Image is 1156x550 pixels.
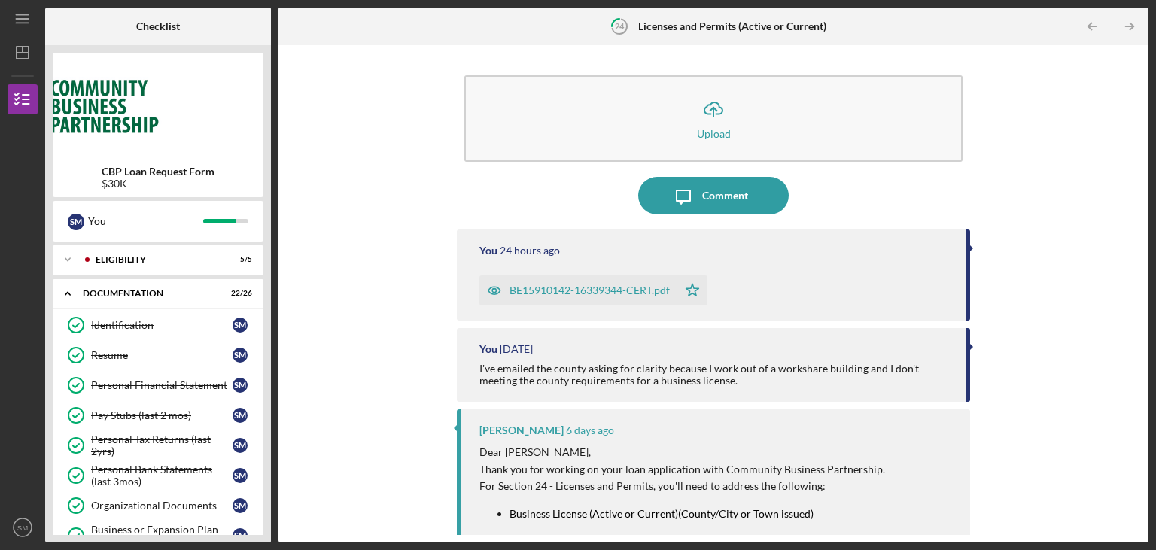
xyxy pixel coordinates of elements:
a: Personal Bank Statements (last 3mos)SM [60,460,256,491]
div: Pay Stubs (last 2 mos) [91,409,233,421]
button: BE15910142-16339344-CERT.pdf [479,275,707,305]
time: 2025-08-12 02:09 [500,343,533,355]
p: Note: you should have a business license from your County. [479,533,955,549]
div: Eligibility [96,255,214,264]
div: S M [233,408,248,423]
div: S M [233,468,248,483]
div: S M [233,318,248,333]
mark: Business License (Active or Current)(County/City or Town issued) [510,507,814,520]
div: Identification [91,319,233,331]
div: S M [233,528,248,543]
div: S M [233,498,248,513]
button: Upload [464,75,963,162]
a: Organizational DocumentsSM [60,491,256,521]
div: You [88,208,203,234]
time: 2025-08-13 22:05 [500,245,560,257]
img: Product logo [53,60,263,150]
div: Organizational Documents [91,500,233,512]
div: S M [233,438,248,453]
p: For Section 24 - Licenses and Permits, you'll need to address the following: [479,478,955,494]
a: IdentificationSM [60,310,256,340]
div: I've emailed the county asking for clarity because I work out of a workshare building and I don't... [479,363,951,387]
a: Pay Stubs (last 2 mos)SM [60,400,256,430]
div: Personal Bank Statements (last 3mos) [91,463,233,488]
div: 22 / 26 [225,289,252,298]
button: Comment [638,177,789,214]
div: Personal Financial Statement [91,379,233,391]
div: S M [233,348,248,363]
div: Comment [702,177,748,214]
div: Upload [697,128,731,139]
button: SM [8,512,38,542]
b: CBP Loan Request Form [102,166,214,178]
a: ResumeSM [60,340,256,370]
a: Personal Tax Returns (last 2yrs)SM [60,430,256,460]
b: Licenses and Permits (Active or Current) [638,20,826,32]
div: 5 / 5 [225,255,252,264]
text: SM [17,524,28,532]
div: Personal Tax Returns (last 2yrs) [91,433,233,457]
tspan: 24 [615,21,625,31]
div: Business or Expansion Plan (current) [91,524,233,548]
time: 2025-08-08 20:36 [566,424,614,436]
div: $30K [102,178,214,190]
div: Documentation [83,289,214,298]
div: S M [233,378,248,393]
div: BE15910142-16339344-CERT.pdf [510,284,670,296]
div: You [479,343,497,355]
div: You [479,245,497,257]
div: S M [68,214,84,230]
a: Personal Financial StatementSM [60,370,256,400]
p: Dear [PERSON_NAME], [479,444,955,460]
div: [PERSON_NAME] [479,424,564,436]
p: Thank you for working on your loan application with Community Business Partnership. [479,461,955,478]
b: Checklist [136,20,180,32]
div: Resume [91,349,233,361]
